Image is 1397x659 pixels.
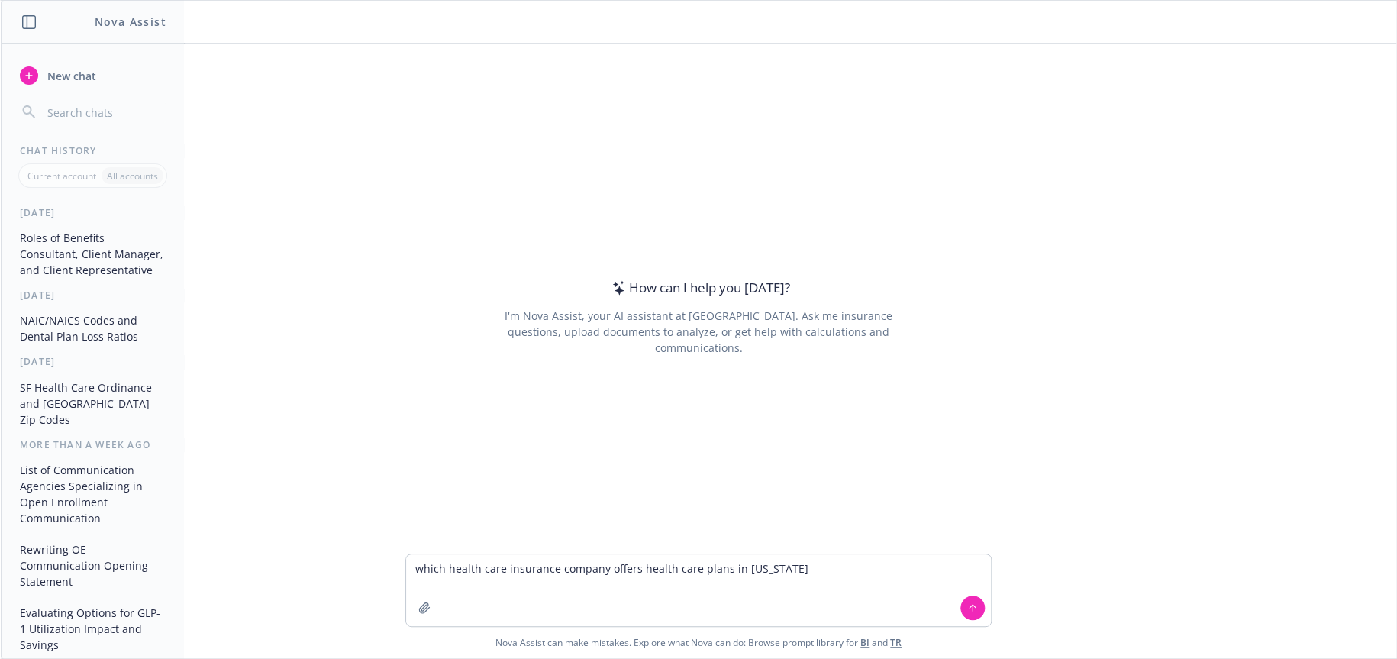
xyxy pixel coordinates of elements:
[7,627,1390,658] span: Nova Assist can make mistakes. Explore what Nova can do: Browse prompt library for and
[44,102,166,123] input: Search chats
[2,355,184,368] div: [DATE]
[483,308,913,356] div: I'm Nova Assist, your AI assistant at [GEOGRAPHIC_DATA]. Ask me insurance questions, upload docum...
[14,457,172,531] button: List of Communication Agencies Specializing in Open Enrollment Communication
[406,554,991,626] textarea: which health care insurance company offers health care plans in [US_STATE]
[14,600,172,657] button: Evaluating Options for GLP-1 Utilization Impact and Savings
[44,68,96,84] span: New chat
[2,438,184,451] div: More than a week ago
[2,144,184,157] div: Chat History
[14,225,172,283] button: Roles of Benefits Consultant, Client Manager, and Client Representative
[95,14,166,30] h1: Nova Assist
[107,170,158,183] p: All accounts
[27,170,96,183] p: Current account
[2,206,184,219] div: [DATE]
[860,636,869,649] a: BI
[2,289,184,302] div: [DATE]
[14,375,172,432] button: SF Health Care Ordinance and [GEOGRAPHIC_DATA] Zip Codes
[890,636,902,649] a: TR
[14,537,172,594] button: Rewriting OE Communication Opening Statement
[14,308,172,349] button: NAIC/NAICS Codes and Dental Plan Loss Ratios
[608,278,790,298] div: How can I help you [DATE]?
[14,62,172,89] button: New chat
